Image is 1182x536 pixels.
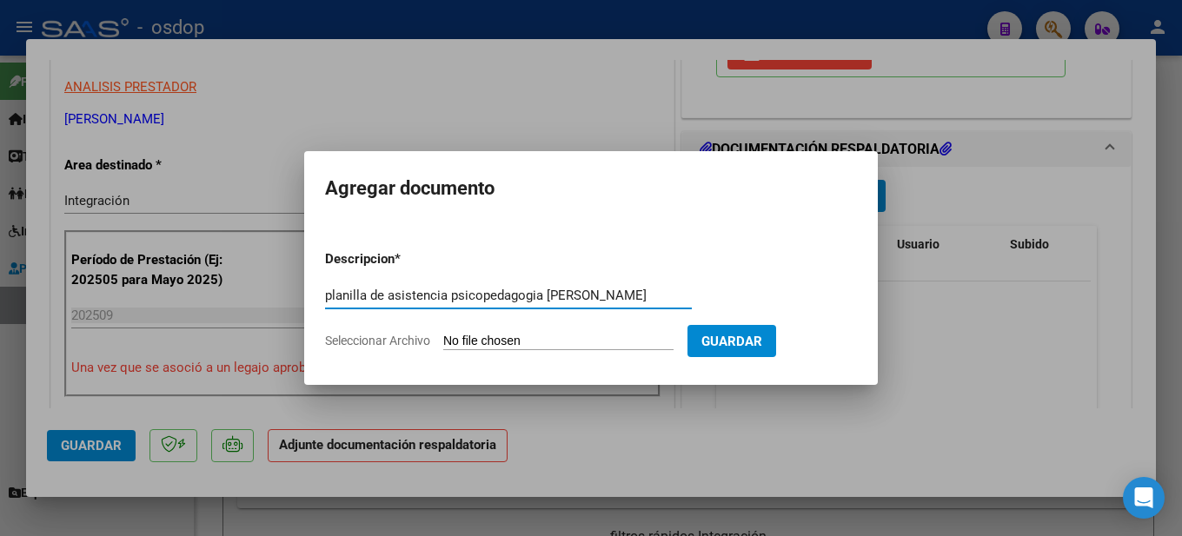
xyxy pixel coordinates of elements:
p: Descripcion [325,249,485,269]
button: Guardar [687,325,776,357]
div: Open Intercom Messenger [1123,477,1165,519]
span: Seleccionar Archivo [325,334,430,347]
span: Guardar [701,334,762,349]
h2: Agregar documento [325,172,857,205]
